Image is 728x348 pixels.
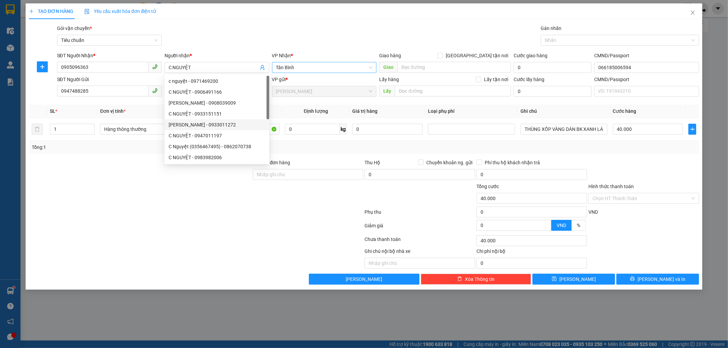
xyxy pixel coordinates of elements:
span: phone [152,64,158,70]
span: delete [457,276,462,282]
div: c nguyệt - 0971469200 [169,77,265,85]
span: plus [689,126,696,132]
span: Tiêu chuẩn [61,35,158,45]
label: Ghi chú đơn hàng [253,160,290,165]
label: Gán nhãn [541,26,561,31]
span: ---------------------------------------------- [15,47,88,52]
span: Đơn vị tính [100,108,126,114]
div: Người nhận [165,52,269,59]
span: VP Nhận: [GEOGRAPHIC_DATA] [52,25,86,31]
div: C Nguyệt Phương - 0908039009 [165,97,269,108]
span: VND [557,223,566,228]
div: C NGUYỆT - 0947011197 [165,130,269,141]
div: [PERSON_NAME] - 0933011272 [169,121,265,128]
input: Ghi chú đơn hàng [253,169,363,180]
div: CMND/Passport [594,76,699,83]
div: Phụ thu [364,208,476,220]
input: Ghi Chú [520,124,608,135]
input: Dọc đường [397,62,511,73]
span: Tân Bình [276,62,373,73]
span: Giao hàng [379,53,401,58]
span: SL [50,108,55,114]
div: Chi phí nội bộ [476,247,587,258]
input: Cước giao hàng [514,62,591,73]
div: C NGUYỆT - 0906491166 [165,87,269,97]
span: Hàng thông thường [104,124,183,134]
div: C NGUYỆT - 0947011197 [169,132,265,139]
th: Loại phụ phí [425,105,518,118]
span: Tổng cước [476,184,499,189]
button: plus [37,61,48,72]
span: Xóa Thông tin [465,275,495,283]
div: Tổng: 1 [32,143,281,151]
span: kg [340,124,347,135]
button: deleteXóa Thông tin [421,274,531,285]
span: Chuyển khoản ng. gửi [424,159,475,166]
div: C Nguyệt (0356467495) - 0862070738 [169,143,265,150]
span: Lấy tận nơi [481,76,511,83]
button: [PERSON_NAME] [309,274,419,285]
div: c nguyệt - 0971469200 [165,76,269,87]
label: Cước giao hàng [514,53,547,58]
span: Gói vận chuyển [57,26,92,31]
span: Yêu cầu xuất hóa đơn điện tử [84,9,156,14]
span: plus [29,9,34,14]
span: Thu Hộ [365,160,380,165]
div: Chưa thanh toán [364,236,476,247]
span: [PERSON_NAME] [559,275,596,283]
input: 0 [352,124,423,135]
div: C NGUYỆT - 0933151151 [165,108,269,119]
span: Định lượng [304,108,328,114]
div: C NGUYỆT - 0983982006 [169,154,265,161]
span: VP Nhận [272,53,291,58]
span: Cước hàng [613,108,637,114]
div: SĐT Người Gửi [57,76,162,83]
div: Ghi chú nội bộ nhà xe [365,247,475,258]
div: VP gửi [272,76,377,83]
div: C NGUYỆT - 0906491166 [169,88,265,96]
label: Hình thức thanh toán [588,184,634,189]
button: plus [688,124,696,135]
span: CTY TNHH DLVT TIẾN OANH [25,4,96,10]
img: logo [3,4,20,21]
span: TẠO ĐƠN HÀNG [29,9,73,14]
div: CMND/Passport [594,52,699,59]
span: ĐT: 0935 882 082 [52,41,77,44]
input: Cước lấy hàng [514,86,591,97]
span: [PERSON_NAME] và In [638,275,685,283]
span: [PERSON_NAME] [346,275,382,283]
label: Cước lấy hàng [514,77,544,82]
span: close [690,10,696,15]
button: save[PERSON_NAME] [532,274,615,285]
span: % [577,223,580,228]
span: save [552,276,557,282]
div: SĐT Người Nhận [57,52,162,59]
span: ĐC: 266 Đồng Đen, P10, Q TB [52,34,97,38]
strong: NHẬN HÀNG NHANH - GIAO TỐC HÀNH [27,11,95,16]
th: Ghi chú [518,105,610,118]
span: [GEOGRAPHIC_DATA] tận nơi [443,52,511,59]
div: [PERSON_NAME] - 0908039009 [169,99,265,107]
input: Dọc đường [395,86,511,96]
span: printer [630,276,635,282]
span: Phí thu hộ khách nhận trả [482,159,543,166]
span: Lấy hàng [379,77,399,82]
span: ĐC: Ngã 3 Easim ,[GEOGRAPHIC_DATA] [3,32,37,39]
div: C NGUYỆT - 0933151151 [169,110,265,118]
button: delete [32,124,43,135]
button: Close [683,3,702,22]
span: phone [152,88,158,93]
span: VP Gửi: [PERSON_NAME] [3,26,42,30]
span: Giá trị hàng [352,108,377,114]
span: user-add [260,65,265,70]
span: plus [37,64,47,70]
div: C Nguyệt (0356467495) - 0862070738 [165,141,269,152]
strong: 1900 633 614 [46,17,75,22]
img: icon [84,9,90,14]
span: Cư Kuin [276,86,373,96]
input: Nhập ghi chú [365,258,475,269]
span: ĐT:0905 22 58 58 [3,41,28,44]
div: Giảm giá [364,222,476,234]
div: C NGUYỆT - 0983982006 [165,152,269,163]
span: VND [588,209,598,215]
